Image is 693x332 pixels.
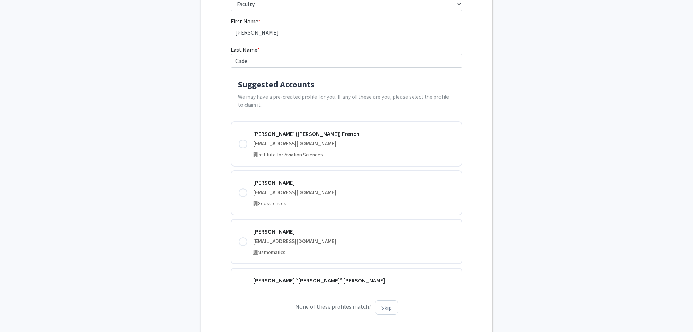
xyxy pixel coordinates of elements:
div: [EMAIL_ADDRESS][DOMAIN_NAME] [253,140,454,148]
div: [PERSON_NAME] [253,178,454,187]
span: Geosciences [258,200,286,207]
div: [PERSON_NAME] “[PERSON_NAME]” [PERSON_NAME] [253,276,454,285]
button: Skip [375,300,398,315]
span: Institute for Aviation Sciences [258,151,323,158]
span: Mathematics [258,249,286,255]
div: [PERSON_NAME] ([PERSON_NAME]) French [253,129,454,138]
span: First Name [231,17,258,25]
div: [EMAIL_ADDRESS][DOMAIN_NAME] [253,188,454,197]
iframe: Chat [5,299,31,327]
p: We may have a pre-created profile for you. If any of these are you, please select the profile to ... [238,93,455,110]
h4: Suggested Accounts [238,79,455,90]
span: Last Name [231,46,257,53]
div: [EMAIL_ADDRESS][DOMAIN_NAME] [253,237,454,246]
p: None of these profiles match? [231,300,462,315]
div: [PERSON_NAME] [253,227,454,236]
